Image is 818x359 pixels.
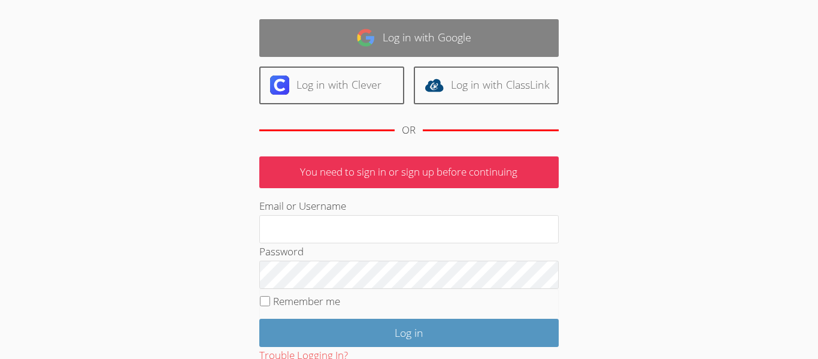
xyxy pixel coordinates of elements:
img: google-logo-50288ca7cdecda66e5e0955fdab243c47b7ad437acaf1139b6f446037453330a.svg [356,28,375,47]
img: classlink-logo-d6bb404cc1216ec64c9a2012d9dc4662098be43eaf13dc465df04b49fa7ab582.svg [425,76,444,95]
input: Log in [259,319,559,347]
a: Log in with Clever [259,67,404,104]
a: Log in with ClassLink [414,67,559,104]
label: Password [259,245,304,258]
p: You need to sign in or sign up before continuing [259,156,559,188]
label: Email or Username [259,199,346,213]
div: OR [402,122,416,139]
img: clever-logo-6eab21bc6e7a338710f1a6ff85c0baf02591cd810cc4098c63d3a4b26e2feb20.svg [270,76,289,95]
label: Remember me [273,294,340,308]
a: Log in with Google [259,19,559,57]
